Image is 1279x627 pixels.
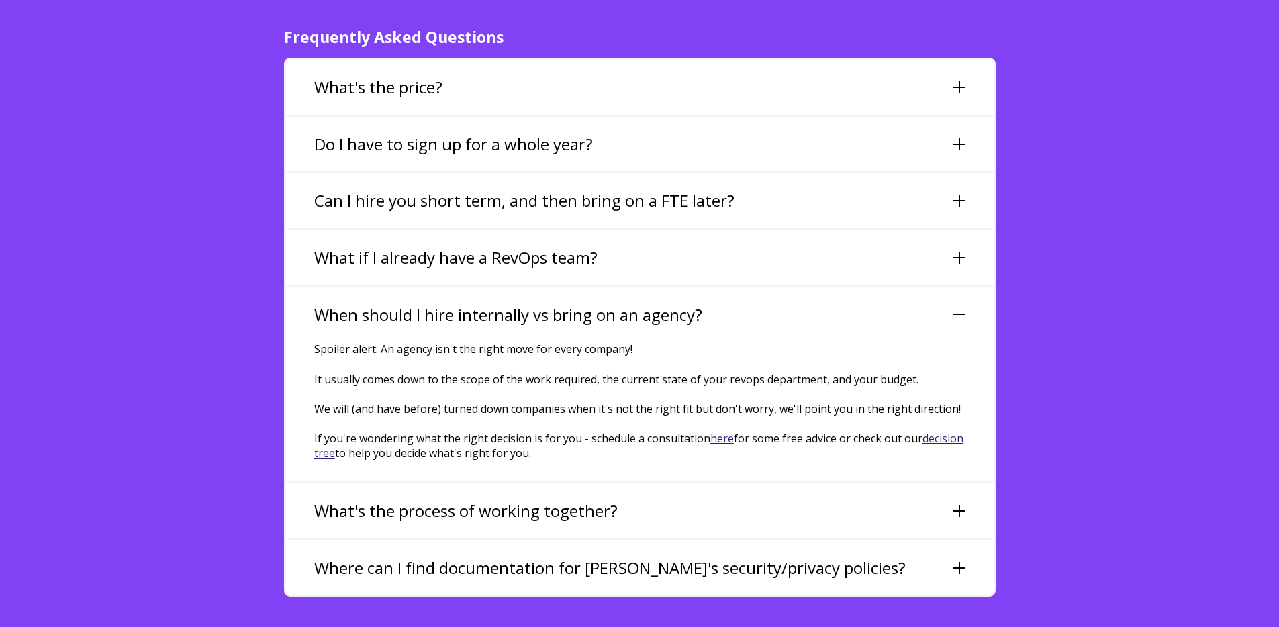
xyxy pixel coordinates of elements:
[314,342,965,356] p: Spoiler alert: An agency isn't the right move for every company!
[314,303,702,326] h3: When should I hire internally vs bring on an agency?
[314,557,906,579] h3: Where can I find documentation for [PERSON_NAME]'s security/privacy policies?
[314,189,735,212] h3: Can I hire you short term, and then bring on a FTE later?
[314,76,442,99] h3: What's the price?
[710,431,734,446] a: here
[314,372,965,461] p: It usually comes down to the scope of the work required, the current state of your revops departm...
[335,446,531,461] span: to help you decide what's right for you.
[314,431,963,461] a: decision tree
[314,499,618,522] h3: What's the process of working together?
[314,246,598,269] h3: What if I already have a RevOps team?
[284,26,504,48] span: Frequently Asked Questions
[314,133,593,156] h3: Do I have to sign up for a whole year?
